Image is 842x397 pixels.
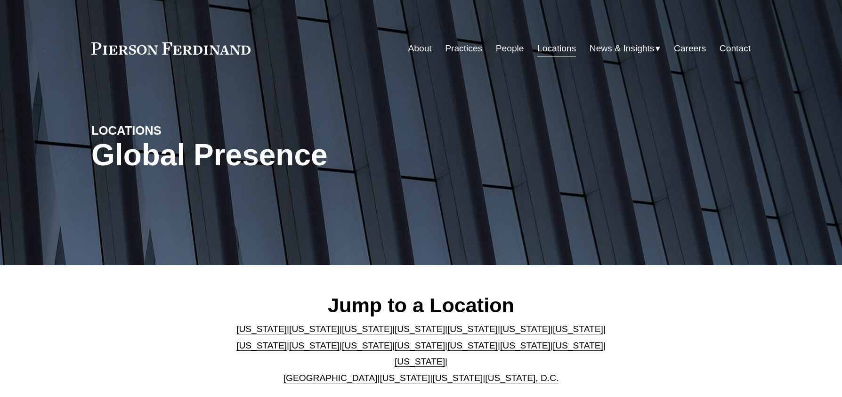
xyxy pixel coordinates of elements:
[590,41,655,57] span: News & Insights
[395,324,445,334] a: [US_STATE]
[380,373,430,383] a: [US_STATE]
[590,40,661,57] a: folder dropdown
[500,340,551,350] a: [US_STATE]
[500,324,551,334] a: [US_STATE]
[342,340,392,350] a: [US_STATE]
[283,373,378,383] a: [GEOGRAPHIC_DATA]
[229,293,614,317] h2: Jump to a Location
[445,40,482,57] a: Practices
[289,324,340,334] a: [US_STATE]
[537,40,576,57] a: Locations
[432,373,483,383] a: [US_STATE]
[289,340,340,350] a: [US_STATE]
[553,324,603,334] a: [US_STATE]
[395,340,445,350] a: [US_STATE]
[496,40,524,57] a: People
[395,356,445,366] a: [US_STATE]
[674,40,706,57] a: Careers
[447,340,498,350] a: [US_STATE]
[236,324,287,334] a: [US_STATE]
[342,324,392,334] a: [US_STATE]
[229,321,614,386] p: | | | | | | | | | | | | | | | | | |
[553,340,603,350] a: [US_STATE]
[447,324,498,334] a: [US_STATE]
[408,40,432,57] a: About
[91,138,531,172] h1: Global Presence
[485,373,559,383] a: [US_STATE], D.C.
[91,123,256,138] h4: LOCATIONS
[236,340,287,350] a: [US_STATE]
[720,40,751,57] a: Contact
